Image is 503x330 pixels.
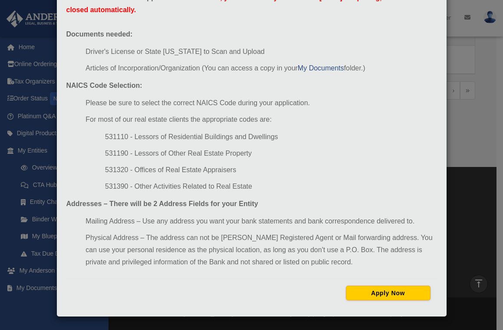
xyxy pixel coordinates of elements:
li: Articles of Incorporation/Organization (You can access a copy in your folder.) [85,62,437,74]
button: Apply Now [346,286,431,300]
li: Driver's License or State [US_STATE] to Scan and Upload [85,46,437,58]
li: Physical Address – The address can not be [PERSON_NAME] Registered Agent or Mail forwarding addre... [85,232,437,268]
li: 531320 - Offices of Real Estate Appraisers [105,164,437,176]
strong: Addresses – There will be 2 Address Fields for your Entity [66,200,258,207]
li: 531390 - Other Activities Related to Real Estate [105,180,437,193]
li: 531110 - Lessors of Residential Buildings and Dwellings [105,131,437,143]
li: 531190 - Lessors of Other Real Estate Property [105,147,437,160]
li: Mailing Address – Use any address you want your bank statements and bank correspondence delivered... [85,215,437,227]
a: My Documents [298,64,344,72]
li: For most of our real estate clients the appropriate codes are: [85,113,437,126]
strong: NAICS Code Selection: [66,82,142,89]
strong: Documents needed: [66,30,133,38]
li: Please be sure to select the correct NAICS Code during your application. [85,97,437,109]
